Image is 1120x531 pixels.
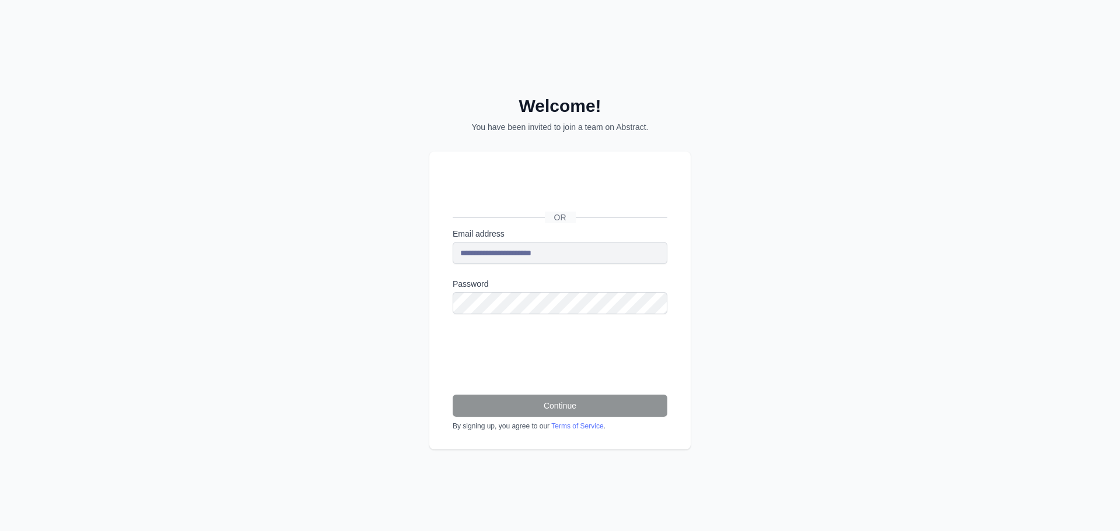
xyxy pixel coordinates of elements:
[447,178,671,204] iframe: Sign in with Google Button
[453,421,667,431] div: By signing up, you agree to our .
[453,278,667,290] label: Password
[551,422,603,430] a: Terms of Service
[545,212,576,223] span: OR
[429,96,691,117] h2: Welcome!
[453,328,630,374] iframe: reCAPTCHA
[429,121,691,133] p: You have been invited to join a team on Abstract.
[453,228,667,240] label: Email address
[453,395,667,417] button: Continue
